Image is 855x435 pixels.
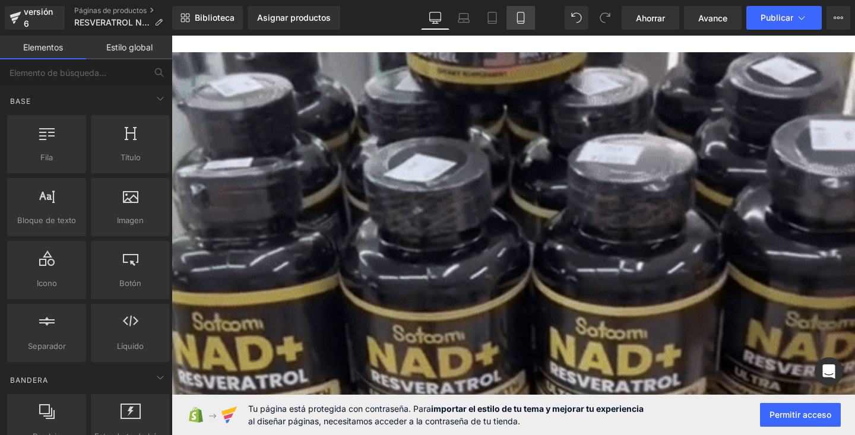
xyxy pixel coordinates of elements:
[37,278,57,288] font: Icono
[119,278,141,288] font: Botón
[117,341,144,351] font: Líquido
[636,13,665,23] font: Ahorrar
[684,6,742,30] a: Avance
[826,6,850,30] button: Más
[761,12,793,23] font: Publicar
[74,6,147,15] font: Páginas de productos
[28,341,66,351] font: Separador
[815,357,843,386] div: Abrir Intercom Messenger
[172,6,243,30] a: Nueva Biblioteca
[24,7,53,28] font: versión 6
[74,6,172,15] a: Páginas de productos
[121,153,141,162] font: Título
[565,6,588,30] button: Deshacer
[449,6,478,30] a: Computadora portátil
[248,404,431,414] font: Tu página está protegida con contraseña. Para
[769,409,831,420] font: Permitir acceso
[431,404,644,414] font: importar el estilo de tu tema y mejorar tu experiencia
[117,215,144,225] font: Imagen
[106,42,153,52] font: Estilo global
[760,403,841,427] button: Permitir acceso
[698,13,727,23] font: Avance
[23,42,63,52] font: Elementos
[17,215,76,225] font: Bloque de texto
[478,6,506,30] a: Tableta
[74,17,154,27] font: RESVERATROL NAD
[506,6,535,30] a: Móvil
[195,12,235,23] font: Biblioteca
[5,6,65,30] a: versión 6
[248,416,520,426] font: al diseñar páginas, necesitamos acceder a la contraseña de tu tienda.
[421,6,449,30] a: De oficina
[10,97,31,106] font: Base
[10,376,48,385] font: Bandera
[593,6,617,30] button: Rehacer
[746,6,822,30] button: Publicar
[257,12,331,23] font: Asignar productos
[40,153,53,162] font: Fila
